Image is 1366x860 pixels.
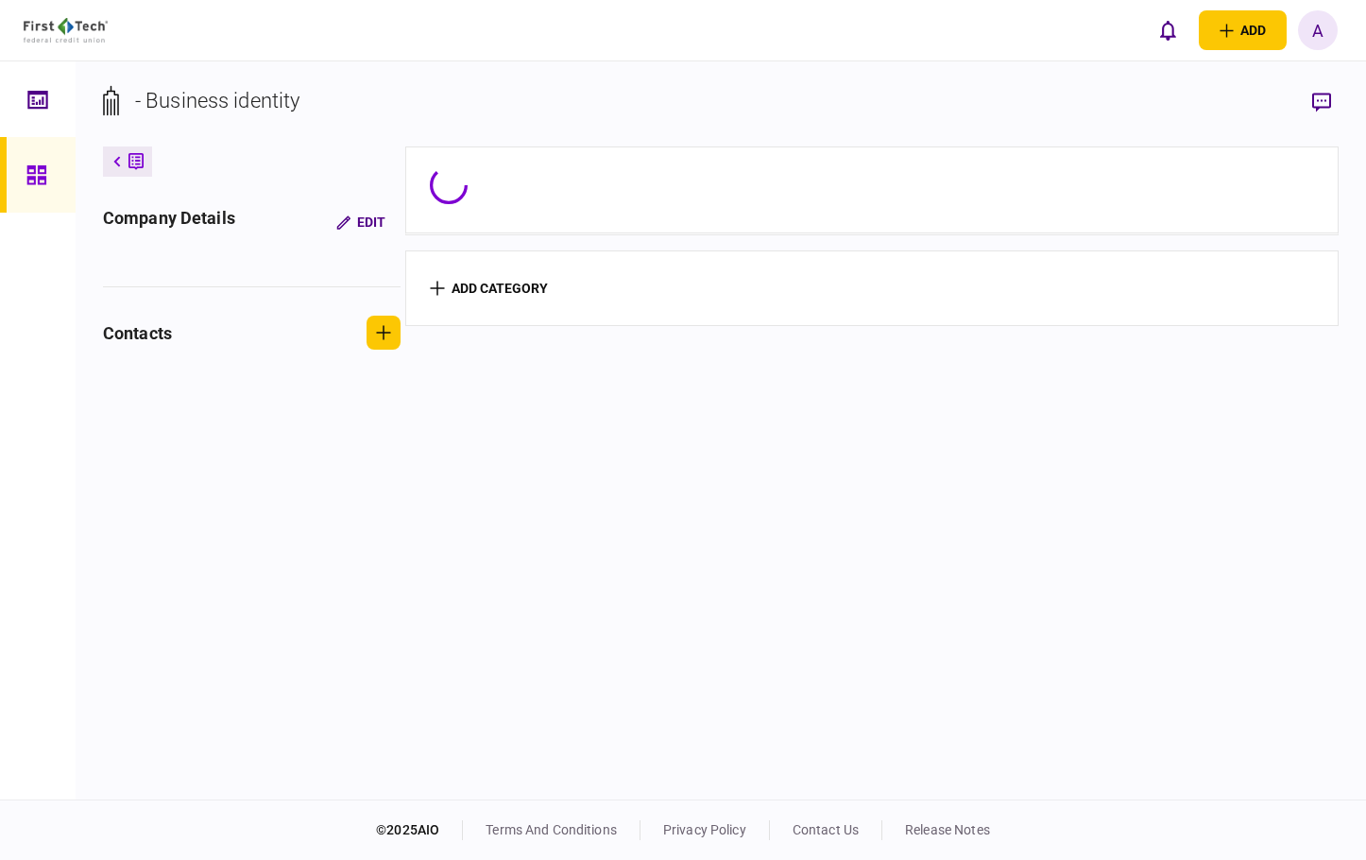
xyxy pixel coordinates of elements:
[24,18,108,43] img: client company logo
[486,822,617,837] a: terms and conditions
[376,820,463,840] div: © 2025 AIO
[663,822,746,837] a: privacy policy
[103,320,172,346] div: contacts
[1298,10,1338,50] button: A
[1199,10,1287,50] button: open adding identity options
[430,281,548,296] button: add category
[793,822,859,837] a: contact us
[1148,10,1187,50] button: open notifications list
[321,205,401,239] button: Edit
[135,85,300,116] div: - Business identity
[103,205,235,239] div: company details
[905,822,990,837] a: release notes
